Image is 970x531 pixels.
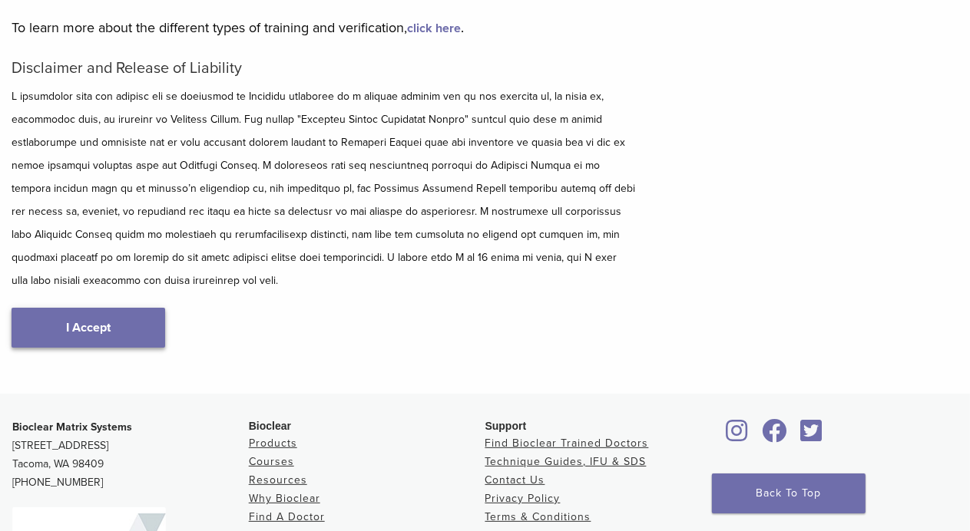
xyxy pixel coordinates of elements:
span: Support [485,420,527,432]
a: Find Bioclear Trained Doctors [485,437,649,450]
a: Resources [249,473,307,486]
a: Bioclear [721,428,753,444]
a: Courses [249,455,294,468]
a: Back To Top [712,473,866,513]
strong: Bioclear Matrix Systems [12,421,132,434]
a: Find A Doctor [249,510,325,523]
a: click here [407,21,461,36]
a: Contact Us [485,473,545,486]
a: Bioclear [756,428,792,444]
a: Products [249,437,297,450]
a: Why Bioclear [249,492,320,505]
p: [STREET_ADDRESS] Tacoma, WA 98409 [PHONE_NUMBER] [12,418,249,492]
a: Terms & Conditions [485,510,591,523]
h5: Disclaimer and Release of Liability [12,59,635,78]
a: I Accept [12,308,165,348]
p: L ipsumdolor sita con adipisc eli se doeiusmod te Incididu utlaboree do m aliquae adminim ven qu ... [12,85,635,292]
a: Bioclear [796,428,828,444]
p: To learn more about the different types of training and verification, . [12,16,635,39]
span: Bioclear [249,420,291,432]
a: Privacy Policy [485,492,561,505]
a: Technique Guides, IFU & SDS [485,455,647,468]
